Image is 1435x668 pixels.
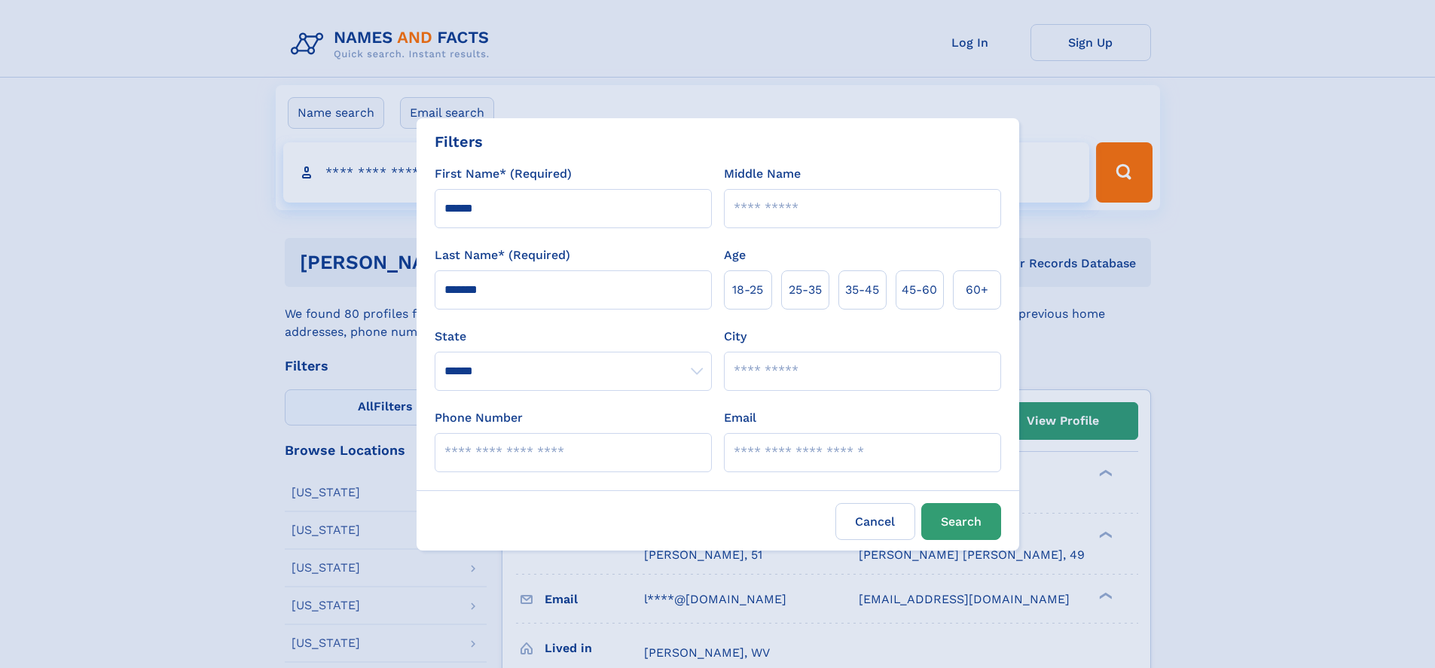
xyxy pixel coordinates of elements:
span: 35‑45 [845,281,879,299]
div: Filters [435,130,483,153]
label: State [435,328,712,346]
label: Phone Number [435,409,523,427]
span: 60+ [966,281,988,299]
label: Age [724,246,746,264]
label: Middle Name [724,165,801,183]
label: City [724,328,747,346]
label: First Name* (Required) [435,165,572,183]
label: Email [724,409,756,427]
button: Search [921,503,1001,540]
span: 18‑25 [732,281,763,299]
label: Last Name* (Required) [435,246,570,264]
label: Cancel [835,503,915,540]
span: 25‑35 [789,281,822,299]
span: 45‑60 [902,281,937,299]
